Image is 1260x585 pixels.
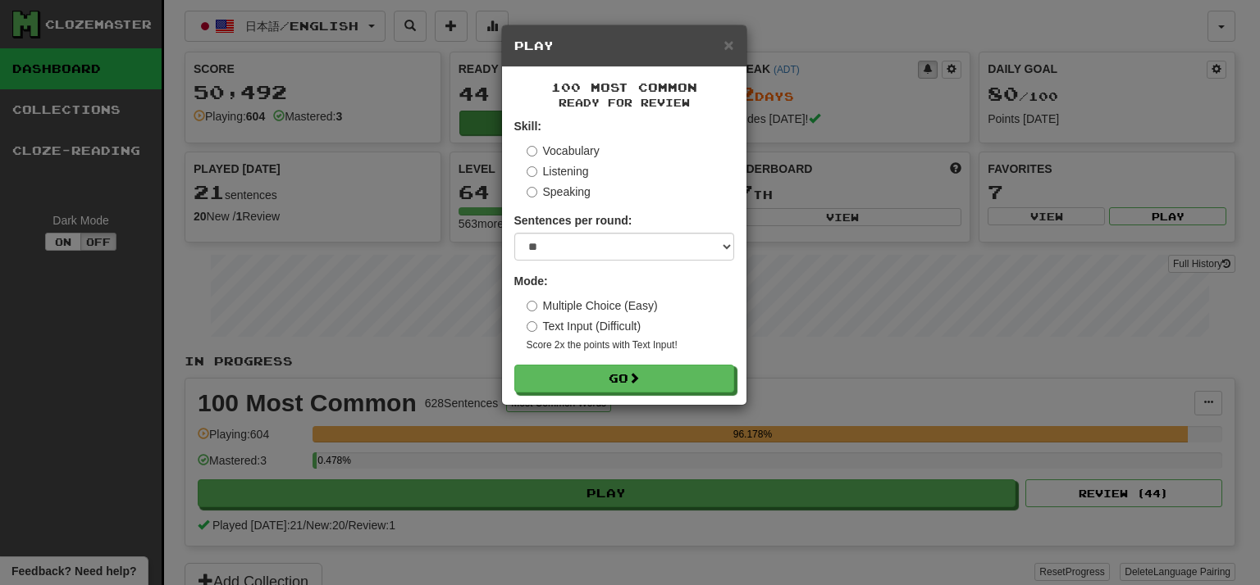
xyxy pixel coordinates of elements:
label: Text Input (Difficult) [527,318,641,334]
label: Vocabulary [527,143,600,159]
input: Speaking [527,187,537,197]
h5: Play [514,38,734,54]
input: Multiple Choice (Easy) [527,301,537,311]
input: Text Input (Difficult) [527,321,537,332]
input: Listening [527,166,537,177]
span: 100 Most Common [551,80,697,94]
label: Multiple Choice (Easy) [527,297,658,314]
strong: Mode: [514,274,548,288]
label: Listening [527,163,589,179]
input: Vocabulary [527,146,537,156]
button: Close [724,36,733,53]
label: Speaking [527,184,591,200]
strong: Skill: [514,120,541,133]
small: Score 2x the points with Text Input ! [527,338,734,352]
small: Ready for Review [514,96,734,110]
span: × [724,35,733,54]
label: Sentences per round: [514,212,632,229]
button: Go [514,365,734,392]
